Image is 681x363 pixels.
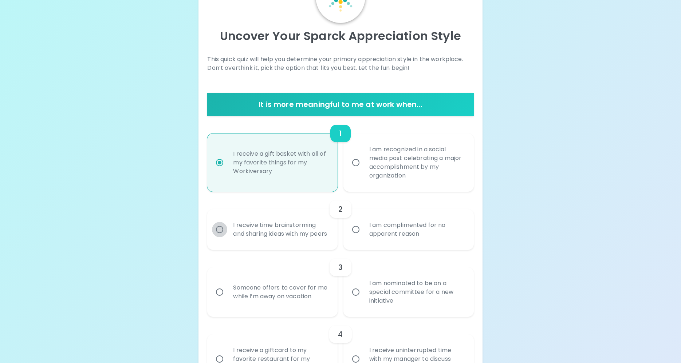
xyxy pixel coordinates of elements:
div: I am recognized in a social media post celebrating a major accomplishment by my organization [363,136,470,189]
p: Uncover Your Sparck Appreciation Style [207,29,473,43]
div: I receive time brainstorming and sharing ideas with my peers [227,212,334,247]
p: This quick quiz will help you determine your primary appreciation style in the workplace. Don’t o... [207,55,473,72]
h6: It is more meaningful to me at work when... [210,99,471,110]
div: choice-group-check [207,250,473,317]
div: choice-group-check [207,192,473,250]
h6: 2 [338,203,343,215]
h6: 4 [338,328,343,340]
div: choice-group-check [207,116,473,192]
div: I am complimented for no apparent reason [363,212,470,247]
div: I am nominated to be on a special committee for a new initiative [363,270,470,314]
div: I receive a gift basket with all of my favorite things for my Workiversary [227,141,334,184]
h6: 1 [339,128,342,139]
div: Someone offers to cover for me while I’m away on vacation [227,275,334,310]
h6: 3 [338,262,343,273]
